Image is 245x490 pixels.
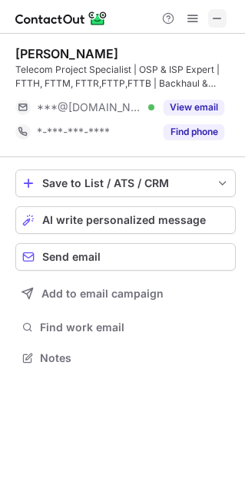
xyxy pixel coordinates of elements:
[15,243,236,271] button: Send email
[15,169,236,197] button: save-profile-one-click
[15,46,118,61] div: [PERSON_NAME]
[40,321,230,334] span: Find work email
[42,177,209,189] div: Save to List / ATS / CRM
[15,317,236,338] button: Find work email
[40,351,230,365] span: Notes
[15,9,108,28] img: ContactOut v5.3.10
[15,347,236,369] button: Notes
[42,251,101,263] span: Send email
[15,63,236,90] div: Telecom Project Specialist | OSP & ISP Expert | FTTH, FTTM, FTTR,FTTP,FTTB | Backhaul & Long-Haul...
[15,280,236,307] button: Add to email campaign
[41,288,164,300] span: Add to email campaign
[37,100,143,114] span: ***@[DOMAIN_NAME]
[15,206,236,234] button: AI write personalized message
[42,214,206,226] span: AI write personalized message
[164,124,224,140] button: Reveal Button
[164,100,224,115] button: Reveal Button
